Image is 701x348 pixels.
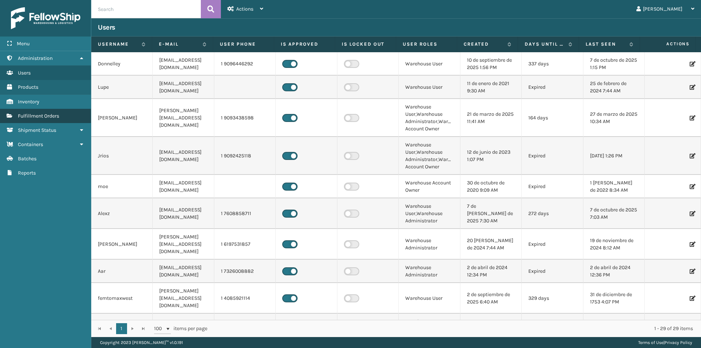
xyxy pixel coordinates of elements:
[522,283,583,314] td: 329 days
[690,211,694,216] i: Edit
[153,229,214,260] td: [PERSON_NAME][EMAIL_ADDRESS][DOMAIN_NAME]
[91,175,153,198] td: moe
[642,38,694,50] span: Actions
[91,198,153,229] td: Alexz
[399,260,460,283] td: Warehouse Administrator
[583,283,645,314] td: 31 de diciembre de 1753 4:07 PM
[18,141,43,148] span: Containers
[236,6,253,12] span: Actions
[460,283,522,314] td: 2 de septiembre de 2025 6:40 AM
[522,229,583,260] td: Expired
[583,229,645,260] td: 19 de noviembre de 2024 8:12 AM
[100,337,183,348] p: Copyright 2023 [PERSON_NAME]™ v 1.0.191
[399,76,460,99] td: Warehouse User
[399,229,460,260] td: Warehouse Administrator
[522,99,583,137] td: 164 days
[522,198,583,229] td: 272 days
[464,41,504,47] label: Created
[399,175,460,198] td: Warehouse Account Owner
[214,198,276,229] td: 1 7608858711
[91,76,153,99] td: Lupe
[18,55,53,61] span: Administration
[214,137,276,175] td: 1 9092425118
[399,283,460,314] td: Warehouse User
[153,76,214,99] td: [EMAIL_ADDRESS][DOMAIN_NAME]
[586,41,626,47] label: Last Seen
[154,325,165,332] span: 100
[159,41,199,47] label: E-mail
[153,175,214,198] td: [EMAIL_ADDRESS][DOMAIN_NAME]
[522,76,583,99] td: Expired
[690,184,694,189] i: Edit
[18,99,39,105] span: Inventory
[583,137,645,175] td: [DATE] 1:26 PM
[91,283,153,314] td: femtomaxwest
[583,175,645,198] td: 1 [PERSON_NAME] de 2022 8:34 AM
[153,283,214,314] td: [PERSON_NAME][EMAIL_ADDRESS][DOMAIN_NAME]
[18,84,38,90] span: Products
[690,242,694,247] i: Edit
[218,325,693,332] div: 1 - 29 of 29 items
[690,153,694,158] i: Edit
[17,41,30,47] span: Menu
[91,99,153,137] td: [PERSON_NAME]
[583,260,645,283] td: 2 de abril de 2024 12:36 PM
[214,99,276,137] td: 1 9093438598
[399,99,460,137] td: Warehouse User,Warehouse Administrator,Warehouse Account Owner
[583,52,645,76] td: 7 de octubre de 2025 1:15 PM
[460,137,522,175] td: 12 de junio de 2023 1:07 PM
[460,76,522,99] td: 11 de enero de 2021 9:30 AM
[460,52,522,76] td: 10 de septiembre de 2025 1:56 PM
[18,113,59,119] span: Fulfillment Orders
[98,41,138,47] label: Username
[153,99,214,137] td: [PERSON_NAME][EMAIL_ADDRESS][DOMAIN_NAME]
[522,260,583,283] td: Expired
[116,323,127,334] a: 1
[91,137,153,175] td: Jrios
[214,283,276,314] td: 1 4085921114
[342,41,389,47] label: Is Locked Out
[522,137,583,175] td: Expired
[664,340,692,345] a: Privacy Policy
[91,52,153,76] td: Donnelley
[18,70,31,76] span: Users
[220,41,267,47] label: User phone
[460,99,522,137] td: 21 de marzo de 2025 11:41 AM
[638,340,663,345] a: Terms of Use
[690,61,694,66] i: Edit
[214,260,276,283] td: 1 7326008882
[690,115,694,121] i: Edit
[153,52,214,76] td: [EMAIL_ADDRESS][DOMAIN_NAME]
[460,175,522,198] td: 30 de octubre de 2020 9:09 AM
[522,52,583,76] td: 337 days
[281,41,328,47] label: Is Approved
[98,23,115,32] h3: Users
[214,229,276,260] td: 1 6197531857
[214,52,276,76] td: 1 9096446292
[690,85,694,90] i: Edit
[399,137,460,175] td: Warehouse User,Warehouse Administrator,Warehouse Account Owner
[583,76,645,99] td: 25 de febrero de 2024 7:44 AM
[460,260,522,283] td: 2 de abril de 2024 12:34 PM
[583,198,645,229] td: 7 de octubre de 2025 7:03 AM
[638,337,692,348] div: |
[153,260,214,283] td: [EMAIL_ADDRESS][DOMAIN_NAME]
[91,260,153,283] td: Aar
[11,7,80,29] img: logo
[18,127,56,133] span: Shipment Status
[154,323,207,334] span: items per page
[690,269,694,274] i: Edit
[522,175,583,198] td: Expired
[460,198,522,229] td: 7 de [PERSON_NAME] de 2025 7:30 AM
[91,229,153,260] td: [PERSON_NAME]
[18,156,37,162] span: Batches
[403,41,450,47] label: User Roles
[460,229,522,260] td: 20 [PERSON_NAME] de 2024 7:44 AM
[525,41,565,47] label: Days until password expires
[399,198,460,229] td: Warehouse User,Warehouse Administrator
[690,296,694,301] i: Edit
[153,137,214,175] td: [EMAIL_ADDRESS][DOMAIN_NAME]
[399,52,460,76] td: Warehouse User
[583,99,645,137] td: 27 de marzo de 2025 10:34 AM
[153,198,214,229] td: [EMAIL_ADDRESS][DOMAIN_NAME]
